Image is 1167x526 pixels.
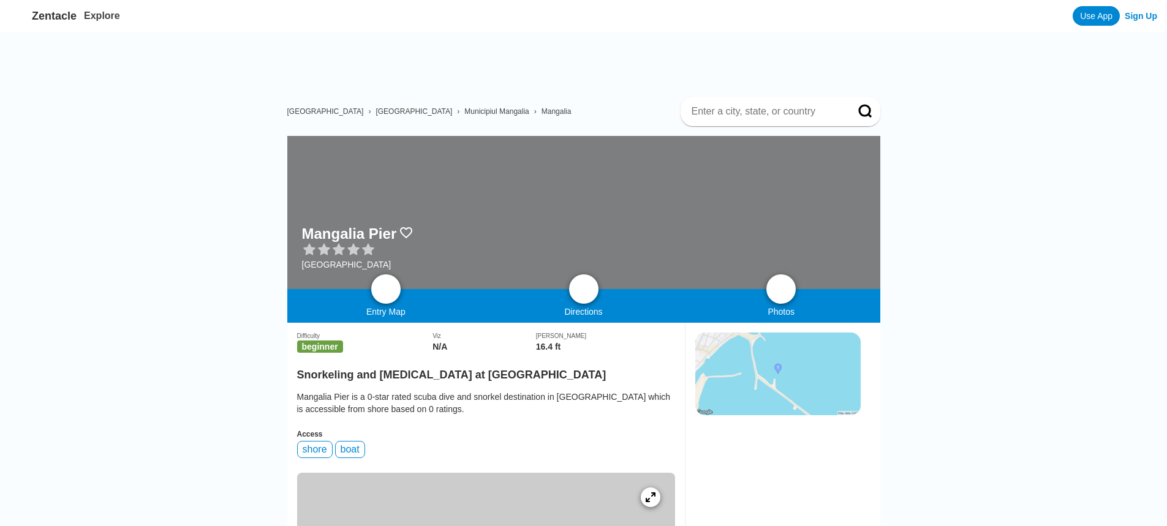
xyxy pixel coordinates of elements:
span: › [457,107,459,116]
div: 16.4 ft [536,342,675,351]
div: Mangalia Pier is a 0-star rated scuba dive and snorkel destination in [GEOGRAPHIC_DATA] which is ... [297,391,675,415]
div: Entry Map [287,307,485,317]
a: map [371,274,401,304]
input: Enter a city, state, or country [690,105,841,118]
span: Zentacle [32,10,77,23]
a: Use App [1073,6,1120,26]
h1: Mangalia Pier [302,225,397,242]
div: shore [297,441,333,458]
img: directions [576,282,591,296]
a: Zentacle logoZentacle [10,6,77,26]
a: photos [766,274,796,304]
img: photos [774,282,788,296]
div: Viz [432,333,536,339]
span: › [534,107,537,116]
h2: Snorkeling and [MEDICAL_DATA] at [GEOGRAPHIC_DATA] [297,361,675,381]
a: Municipiul Mangalia [464,107,529,116]
img: staticmap [695,333,861,415]
a: [GEOGRAPHIC_DATA] [287,107,364,116]
a: Mangalia [542,107,572,116]
div: Directions [485,307,682,317]
a: Explore [84,10,120,21]
span: beginner [297,340,343,353]
img: Zentacle logo [10,6,29,26]
div: Photos [682,307,880,317]
iframe: Advertisement [297,32,880,87]
img: map [379,282,393,296]
a: Sign Up [1125,11,1157,21]
div: [GEOGRAPHIC_DATA] [302,260,414,269]
span: › [368,107,371,116]
div: [PERSON_NAME] [536,333,675,339]
div: boat [335,441,365,458]
div: N/A [432,342,536,351]
div: Difficulty [297,333,433,339]
a: [GEOGRAPHIC_DATA] [376,107,452,116]
div: Access [297,430,675,438]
